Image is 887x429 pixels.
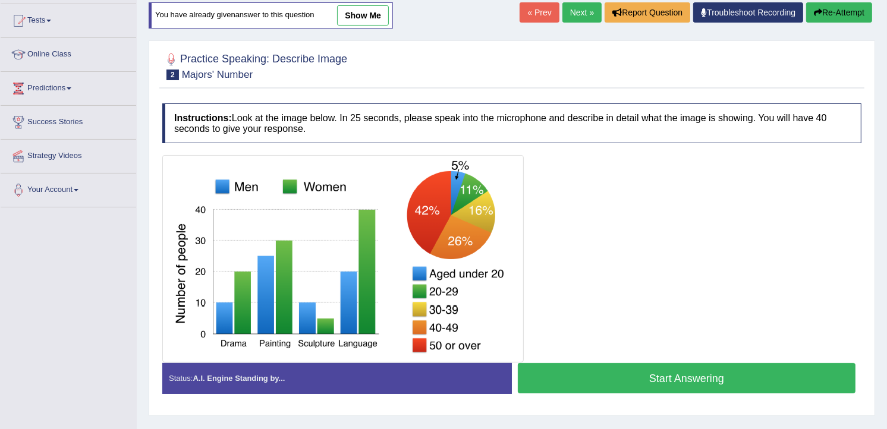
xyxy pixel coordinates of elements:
a: Troubleshoot Recording [693,2,803,23]
strong: A.I. Engine Standing by... [193,374,285,383]
a: Your Account [1,174,136,203]
button: Start Answering [518,363,855,393]
h4: Look at the image below. In 25 seconds, please speak into the microphone and describe in detail w... [162,103,861,143]
a: Success Stories [1,106,136,135]
a: « Prev [520,2,559,23]
small: Majors' Number [182,69,253,80]
span: 2 [166,70,179,80]
h2: Practice Speaking: Describe Image [162,51,347,80]
a: Predictions [1,72,136,102]
a: Strategy Videos [1,140,136,169]
button: Re-Attempt [806,2,872,23]
button: Report Question [605,2,690,23]
b: Instructions: [174,113,232,123]
div: You have already given answer to this question [149,2,393,29]
div: Status: [162,363,512,393]
a: Next » [562,2,602,23]
a: Online Class [1,38,136,68]
a: Tests [1,4,136,34]
a: show me [337,5,389,26]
